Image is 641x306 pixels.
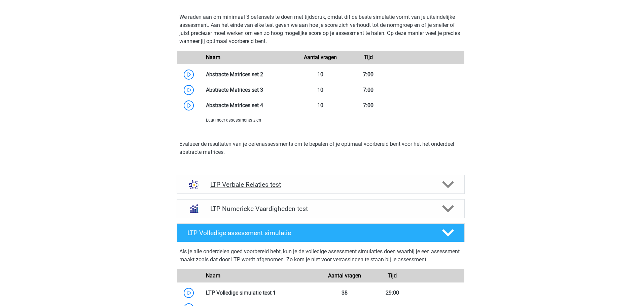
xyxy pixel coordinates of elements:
[179,248,462,266] div: Als je alle onderdelen goed voorbereid hebt, kun je de volledige assessment simulaties doen waarb...
[201,272,321,280] div: Naam
[368,272,416,280] div: Tijd
[179,13,462,45] p: We raden aan om minimaal 3 oefensets te doen met tijdsdruk, omdat dit de beste simulatie vormt va...
[345,53,392,61] div: Tijd
[201,289,321,297] div: LTP Volledige simulatie test 1
[201,86,297,94] div: Abstracte Matrices set 3
[296,53,344,61] div: Aantal vragen
[179,140,462,156] p: Evalueer de resultaten van je oefenassessments om te bepalen of je optimaal voorbereid bent voor ...
[185,176,203,193] img: analogieen
[174,223,467,242] a: LTP Volledige assessment simulatie
[174,175,467,194] a: analogieen LTP Verbale Relaties test
[210,181,431,188] h4: LTP Verbale Relaties test
[201,53,297,61] div: Naam
[201,101,297,110] div: Abstracte Matrices set 4
[174,199,467,218] a: numeriek redeneren LTP Numerieke Vaardigheden test
[185,200,203,217] img: numeriek redeneren
[206,118,261,123] span: Laat meer assessments zien
[201,71,297,79] div: Abstracte Matrices set 2
[320,272,368,280] div: Aantal vragen
[187,229,431,237] h4: LTP Volledige assessment simulatie
[210,205,431,213] h4: LTP Numerieke Vaardigheden test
